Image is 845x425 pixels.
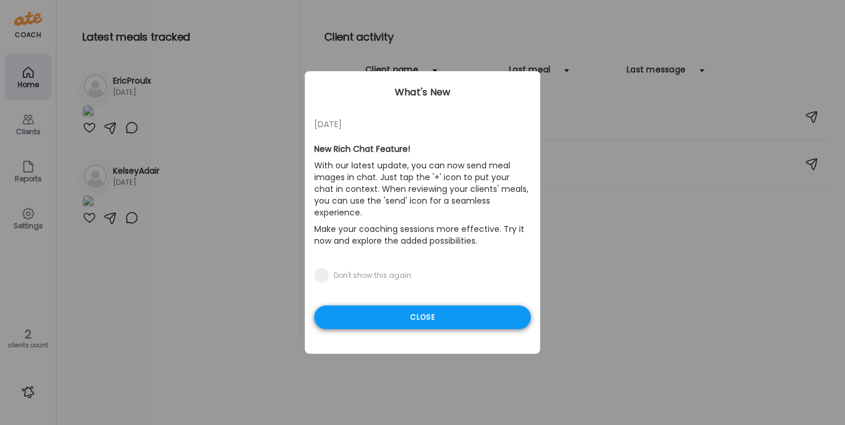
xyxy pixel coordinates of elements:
[314,117,531,131] div: [DATE]
[334,271,411,280] div: Don't show this again
[314,143,410,155] b: New Rich Chat Feature!
[314,157,531,221] p: With our latest update, you can now send meal images in chat. Just tap the '+' icon to put your c...
[314,306,531,329] div: Close
[305,85,540,99] div: What's New
[314,221,531,249] p: Make your coaching sessions more effective. Try it now and explore the added possibilities.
